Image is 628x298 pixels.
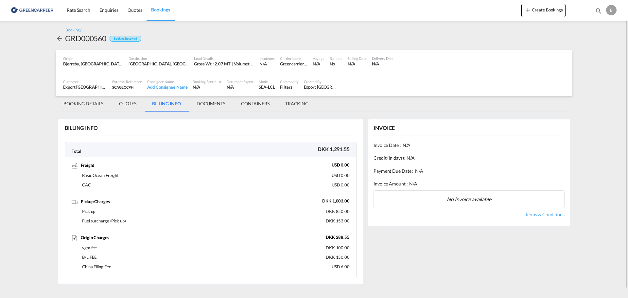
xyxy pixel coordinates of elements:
[304,79,338,84] div: Created By
[81,199,110,204] span: Pickup Charges
[227,79,254,84] div: Document Expert
[409,181,417,187] span: N/A
[110,36,141,42] div: Booking Received
[595,7,602,14] md-icon: icon-magnify
[82,218,254,224] td: Fuel surcharge (Pick up)
[277,96,316,112] md-tab-item: TRACKING
[374,124,395,131] div: INVOICE
[147,84,187,90] div: Add Consignee Name
[313,56,324,61] div: Voyage
[189,96,233,112] md-tab-item: DOCUMENTS
[238,234,350,242] div: DKK 288.55
[254,218,350,227] td: DKK 153.00
[82,263,228,270] td: China Filing Fee
[304,84,338,90] div: Export Odense
[63,56,123,61] div: Origin
[415,168,423,174] span: N/A
[7,7,149,13] body: Editor, editor2
[56,33,65,44] div: icon-arrow-left
[129,61,189,67] div: CNSHA, Shanghai, SH, China, Greater China & Far East Asia, Asia Pacific
[227,84,254,90] div: N/A
[111,96,144,112] md-tab-item: QUOTES
[81,142,356,157] div: DKK 1,291.55
[525,211,565,218] a: Terms & Conditions
[330,56,342,61] div: Rollable
[81,235,109,240] span: Origin Charges
[280,79,298,84] div: Commodity
[233,96,277,112] md-tab-item: CONTAINERS
[254,208,350,218] td: DKK 850.00
[280,56,307,61] div: Carrier Name
[228,244,350,254] td: DKK 100.00
[348,56,367,61] div: Sailing Date
[67,7,90,13] span: Rate Search
[259,79,275,84] div: Mode
[348,61,367,67] div: N/A
[144,96,189,112] md-tab-item: BILLING INFO
[606,5,617,15] div: E
[407,155,415,161] span: N/A
[313,61,324,67] div: N/A
[129,56,189,61] div: Destination
[374,165,565,178] div: Payment Due Date :
[260,182,350,191] td: USD 0.00
[10,3,54,18] img: b0b18ec08afe11efb1d4932555f5f09d.png
[65,142,81,157] div: Total
[374,177,565,190] div: Invoice Amount :
[128,7,142,13] span: Quotes
[259,61,267,67] div: N/A
[372,61,394,67] div: N/A
[280,84,298,90] div: Filters
[194,56,254,61] div: Load Details
[193,84,221,90] div: N/A
[524,6,532,14] md-icon: icon-plus 400-fg
[147,79,187,84] div: Consignee Name
[374,151,565,165] div: Credit (In days):
[193,79,221,84] div: Booking Specialist
[521,4,566,17] button: icon-plus 400-fgCreate Bookings
[82,254,228,260] td: B/L FEE
[99,7,118,13] span: Enquiries
[260,172,350,182] td: USD 0.00
[151,7,170,12] span: Bookings
[82,244,228,251] td: vgm fee
[374,139,565,152] div: Invoice Date :
[194,61,254,67] div: Gross Wt : 2.07 MT | Volumetric Wt : 12.70 CBM | Chargeable Wt : 12.70 W/M
[238,198,350,205] div: DKK 1,003.00
[330,61,342,67] div: No
[238,162,350,169] div: USD 0.00
[65,124,98,131] div: BILLING INFO
[228,263,350,273] td: USD 6.00
[63,61,123,67] div: Bjerreby, Brændeskov, Bregninge, Drejoe, Egense, Fredens, Gudbjerg, Heldager, Hjortoe, Landet, oe...
[280,61,307,67] div: Greencarrier Consolidators
[259,84,275,90] div: SEA-LCL
[82,208,254,215] td: Pick up
[374,190,565,208] div: No Invoice available
[259,56,275,61] div: Incoterms
[81,163,94,168] span: Freight
[112,85,133,89] span: SCAGLOCPH
[82,172,260,179] td: Basic Ocean Freight
[112,79,142,84] div: External Reference
[65,33,106,44] div: GRD000560
[63,79,107,84] div: Customer
[56,96,316,112] md-pagination-wrapper: Use the left and right arrow keys to navigate between tabs
[595,7,602,17] div: icon-magnify
[372,56,394,61] div: Delivery Date
[403,142,411,149] span: N/A
[65,27,81,33] div: Booking /
[228,254,350,263] td: DKK 150.00
[82,182,260,188] td: CAC
[63,84,107,90] div: Export [GEOGRAPHIC_DATA]
[56,35,63,43] md-icon: icon-arrow-left
[56,96,111,112] md-tab-item: BOOKING DETAILS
